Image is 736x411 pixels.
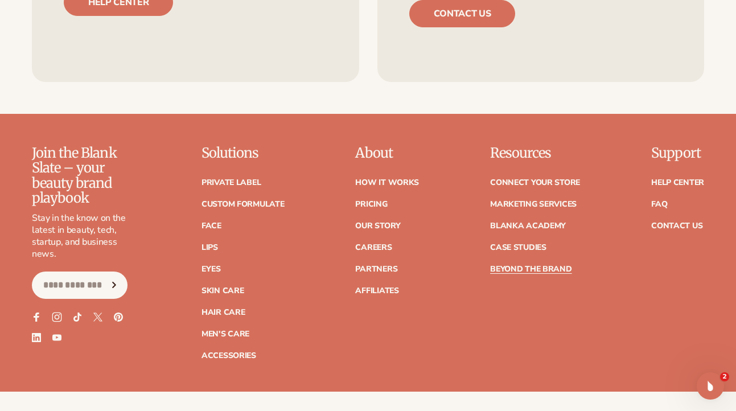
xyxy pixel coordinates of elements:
a: Help Center [651,179,704,187]
a: Beyond the brand [490,265,572,273]
a: Custom formulate [202,200,285,208]
p: Solutions [202,146,285,161]
a: Our Story [355,222,400,230]
a: Eyes [202,265,221,273]
a: Pricing [355,200,387,208]
a: Lips [202,244,218,252]
iframe: Intercom live chat [697,372,724,400]
p: Stay in the know on the latest in beauty, tech, startup, and business news. [32,212,128,260]
a: Partners [355,265,397,273]
button: Subscribe [102,272,127,299]
span: 2 [720,372,729,381]
a: Case Studies [490,244,546,252]
a: Contact Us [651,222,702,230]
p: Resources [490,146,580,161]
a: Accessories [202,352,256,360]
a: Skin Care [202,287,244,295]
a: Connect your store [490,179,580,187]
a: Men's Care [202,330,249,338]
a: FAQ [651,200,667,208]
a: Marketing services [490,200,577,208]
a: Private label [202,179,261,187]
p: Join the Blank Slate – your beauty brand playbook [32,146,128,206]
a: Hair Care [202,309,245,317]
a: Careers [355,244,392,252]
a: Affiliates [355,287,398,295]
a: Blanka Academy [490,222,566,230]
a: How It Works [355,179,419,187]
p: About [355,146,419,161]
a: Face [202,222,221,230]
p: Support [651,146,704,161]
